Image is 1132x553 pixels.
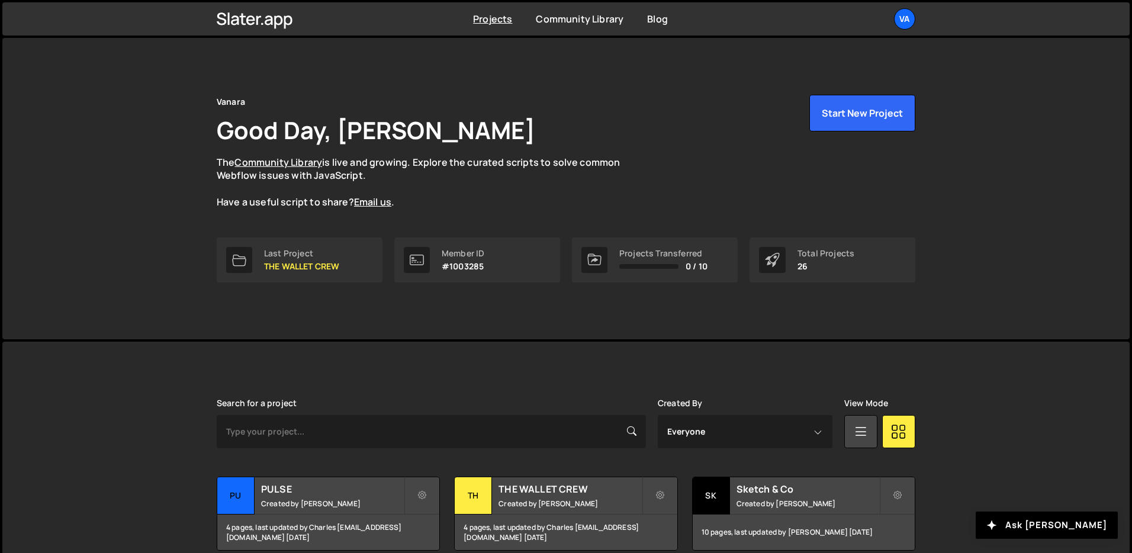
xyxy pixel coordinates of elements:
[809,95,915,131] button: Start New Project
[455,515,677,550] div: 4 pages, last updated by Charles [EMAIL_ADDRESS][DOMAIN_NAME] [DATE]
[499,483,641,496] h2: THE WALLET CREW
[442,249,484,258] div: Member ID
[217,398,297,408] label: Search for a project
[658,398,703,408] label: Created By
[261,483,404,496] h2: PULSE
[234,156,322,169] a: Community Library
[619,249,707,258] div: Projects Transferred
[217,515,439,550] div: 4 pages, last updated by Charles [EMAIL_ADDRESS][DOMAIN_NAME] [DATE]
[217,95,245,109] div: Vanara
[499,499,641,509] small: Created by [PERSON_NAME]
[264,249,339,258] div: Last Project
[473,12,512,25] a: Projects
[454,477,677,551] a: TH THE WALLET CREW Created by [PERSON_NAME] 4 pages, last updated by Charles [EMAIL_ADDRESS][DOMA...
[442,262,484,271] p: #1003285
[692,477,915,551] a: Sk Sketch & Co Created by [PERSON_NAME] 10 pages, last updated by [PERSON_NAME] [DATE]
[217,114,535,146] h1: Good Day, [PERSON_NAME]
[264,262,339,271] p: THE WALLET CREW
[686,262,707,271] span: 0 / 10
[536,12,623,25] a: Community Library
[455,477,492,515] div: TH
[693,515,915,550] div: 10 pages, last updated by [PERSON_NAME] [DATE]
[217,237,382,282] a: Last Project THE WALLET CREW
[217,415,646,448] input: Type your project...
[261,499,404,509] small: Created by [PERSON_NAME]
[693,477,730,515] div: Sk
[217,477,440,551] a: PU PULSE Created by [PERSON_NAME] 4 pages, last updated by Charles [EMAIL_ADDRESS][DOMAIN_NAME] [...
[217,477,255,515] div: PU
[894,8,915,30] a: Va
[797,249,854,258] div: Total Projects
[844,398,888,408] label: View Mode
[354,195,391,208] a: Email us
[797,262,854,271] p: 26
[217,156,643,209] p: The is live and growing. Explore the curated scripts to solve common Webflow issues with JavaScri...
[737,483,879,496] h2: Sketch & Co
[976,512,1118,539] button: Ask [PERSON_NAME]
[737,499,879,509] small: Created by [PERSON_NAME]
[647,12,668,25] a: Blog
